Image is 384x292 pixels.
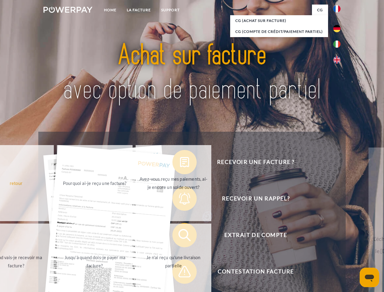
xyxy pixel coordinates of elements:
div: Jusqu'à quand dois-je payer ma facture? [61,253,129,270]
div: Pourquoi ai-je reçu une facture? [61,179,129,187]
a: CG (Compte de crédit/paiement partiel) [230,26,328,37]
span: Extrait de compte [181,223,330,247]
button: Extrait de compte [172,223,330,247]
a: LA FACTURE [122,5,156,16]
a: Home [99,5,122,16]
span: Recevoir un rappel? [181,186,330,211]
img: fr [333,5,341,12]
div: Je n'ai reçu qu'une livraison partielle [139,253,208,270]
a: CG (achat sur facture) [230,15,328,26]
iframe: Bouton de lancement de la fenêtre de messagerie [360,268,379,287]
img: de [333,25,341,32]
a: Avez-vous reçu mes paiements, ai-je encore un solde ouvert? [136,145,211,221]
span: Recevoir une facture ? [181,150,330,174]
button: Contestation Facture [172,259,330,284]
a: CG [312,5,328,16]
img: en [333,56,341,64]
span: Contestation Facture [181,259,330,284]
a: Support [156,5,185,16]
button: Recevoir un rappel? [172,186,330,211]
div: Avez-vous reçu mes paiements, ai-je encore un solde ouvert? [139,175,208,191]
button: Recevoir une facture ? [172,150,330,174]
img: it [333,40,341,48]
img: title-powerpay_fr.svg [58,29,326,116]
img: logo-powerpay-white.svg [43,7,92,13]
